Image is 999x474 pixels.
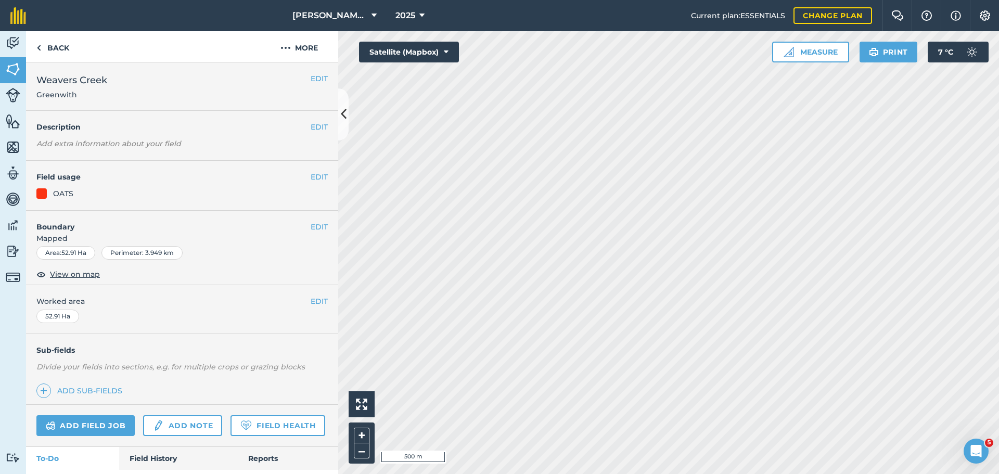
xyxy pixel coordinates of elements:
a: Add note [143,415,222,436]
button: 7 °C [928,42,989,62]
img: svg+xml;base64,PHN2ZyB4bWxucz0iaHR0cDovL3d3dy53My5vcmcvMjAwMC9zdmciIHdpZHRoPSIxNCIgaGVpZ2h0PSIyNC... [40,385,47,397]
span: [PERSON_NAME] ASAHI PADDOCKS [292,9,367,22]
span: Worked area [36,296,328,307]
img: svg+xml;base64,PHN2ZyB4bWxucz0iaHR0cDovL3d3dy53My5vcmcvMjAwMC9zdmciIHdpZHRoPSIxOSIgaGVpZ2h0PSIyNC... [869,46,879,58]
button: Print [860,42,918,62]
button: Satellite (Mapbox) [359,42,459,62]
img: svg+xml;base64,PD94bWwgdmVyc2lvbj0iMS4wIiBlbmNvZGluZz0idXRmLTgiPz4KPCEtLSBHZW5lcmF0b3I6IEFkb2JlIE... [962,42,982,62]
img: A cog icon [979,10,991,21]
img: svg+xml;base64,PHN2ZyB4bWxucz0iaHR0cDovL3d3dy53My5vcmcvMjAwMC9zdmciIHdpZHRoPSI1NiIgaGVpZ2h0PSI2MC... [6,139,20,155]
a: Field Health [230,415,325,436]
em: Divide your fields into sections, e.g. for multiple crops or grazing blocks [36,362,305,371]
img: svg+xml;base64,PD94bWwgdmVyc2lvbj0iMS4wIiBlbmNvZGluZz0idXRmLTgiPz4KPCEtLSBHZW5lcmF0b3I6IEFkb2JlIE... [6,270,20,285]
button: View on map [36,268,100,280]
h4: Boundary [26,211,311,233]
img: Two speech bubbles overlapping with the left bubble in the forefront [891,10,904,21]
span: 5 [985,439,993,447]
iframe: Intercom live chat [964,439,989,464]
div: OATS [53,188,73,199]
a: Add sub-fields [36,383,126,398]
button: EDIT [311,121,328,133]
img: svg+xml;base64,PHN2ZyB4bWxucz0iaHR0cDovL3d3dy53My5vcmcvMjAwMC9zdmciIHdpZHRoPSI1NiIgaGVpZ2h0PSI2MC... [6,61,20,77]
img: Ruler icon [784,47,794,57]
div: 52.91 Ha [36,310,79,323]
a: Reports [238,447,338,470]
a: Add field job [36,415,135,436]
span: View on map [50,268,100,280]
img: svg+xml;base64,PD94bWwgdmVyc2lvbj0iMS4wIiBlbmNvZGluZz0idXRmLTgiPz4KPCEtLSBHZW5lcmF0b3I6IEFkb2JlIE... [6,191,20,207]
div: Area : 52.91 Ha [36,246,95,260]
div: Perimeter : 3.949 km [101,246,183,260]
img: svg+xml;base64,PHN2ZyB4bWxucz0iaHR0cDovL3d3dy53My5vcmcvMjAwMC9zdmciIHdpZHRoPSIxNyIgaGVpZ2h0PSIxNy... [951,9,961,22]
a: Back [26,31,80,62]
h4: Field usage [36,171,311,183]
img: svg+xml;base64,PD94bWwgdmVyc2lvbj0iMS4wIiBlbmNvZGluZz0idXRmLTgiPz4KPCEtLSBHZW5lcmF0b3I6IEFkb2JlIE... [46,419,56,432]
img: svg+xml;base64,PHN2ZyB4bWxucz0iaHR0cDovL3d3dy53My5vcmcvMjAwMC9zdmciIHdpZHRoPSI1NiIgaGVpZ2h0PSI2MC... [6,113,20,129]
img: svg+xml;base64,PD94bWwgdmVyc2lvbj0iMS4wIiBlbmNvZGluZz0idXRmLTgiPz4KPCEtLSBHZW5lcmF0b3I6IEFkb2JlIE... [6,453,20,463]
span: Current plan : ESSENTIALS [691,10,785,21]
img: svg+xml;base64,PD94bWwgdmVyc2lvbj0iMS4wIiBlbmNvZGluZz0idXRmLTgiPz4KPCEtLSBHZW5lcmF0b3I6IEFkb2JlIE... [6,88,20,103]
img: svg+xml;base64,PD94bWwgdmVyc2lvbj0iMS4wIiBlbmNvZGluZz0idXRmLTgiPz4KPCEtLSBHZW5lcmF0b3I6IEFkb2JlIE... [6,244,20,259]
button: EDIT [311,171,328,183]
span: 2025 [395,9,415,22]
img: fieldmargin Logo [10,7,26,24]
img: svg+xml;base64,PHN2ZyB4bWxucz0iaHR0cDovL3d3dy53My5vcmcvMjAwMC9zdmciIHdpZHRoPSIyMCIgaGVpZ2h0PSIyNC... [280,42,291,54]
a: Change plan [793,7,872,24]
img: svg+xml;base64,PD94bWwgdmVyc2lvbj0iMS4wIiBlbmNvZGluZz0idXRmLTgiPz4KPCEtLSBHZW5lcmF0b3I6IEFkb2JlIE... [6,217,20,233]
img: Four arrows, one pointing top left, one top right, one bottom right and the last bottom left [356,399,367,410]
button: Measure [772,42,849,62]
button: + [354,428,369,443]
img: svg+xml;base64,PD94bWwgdmVyc2lvbj0iMS4wIiBlbmNvZGluZz0idXRmLTgiPz4KPCEtLSBHZW5lcmF0b3I6IEFkb2JlIE... [152,419,164,432]
span: Greenwith [36,89,107,100]
img: A question mark icon [920,10,933,21]
button: EDIT [311,73,328,84]
button: More [260,31,338,62]
button: EDIT [311,221,328,233]
a: To-Do [26,447,119,470]
span: 7 ° C [938,42,953,62]
span: Weavers Creek [36,73,107,87]
a: Field History [119,447,237,470]
h4: Description [36,121,328,133]
img: svg+xml;base64,PHN2ZyB4bWxucz0iaHR0cDovL3d3dy53My5vcmcvMjAwMC9zdmciIHdpZHRoPSIxOCIgaGVpZ2h0PSIyNC... [36,268,46,280]
h4: Sub-fields [26,344,338,356]
img: svg+xml;base64,PD94bWwgdmVyc2lvbj0iMS4wIiBlbmNvZGluZz0idXRmLTgiPz4KPCEtLSBHZW5lcmF0b3I6IEFkb2JlIE... [6,35,20,51]
img: svg+xml;base64,PD94bWwgdmVyc2lvbj0iMS4wIiBlbmNvZGluZz0idXRmLTgiPz4KPCEtLSBHZW5lcmF0b3I6IEFkb2JlIE... [6,165,20,181]
em: Add extra information about your field [36,139,181,148]
button: EDIT [311,296,328,307]
button: – [354,443,369,458]
span: Mapped [26,233,338,244]
img: svg+xml;base64,PHN2ZyB4bWxucz0iaHR0cDovL3d3dy53My5vcmcvMjAwMC9zdmciIHdpZHRoPSI5IiBoZWlnaHQ9IjI0Ii... [36,42,41,54]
